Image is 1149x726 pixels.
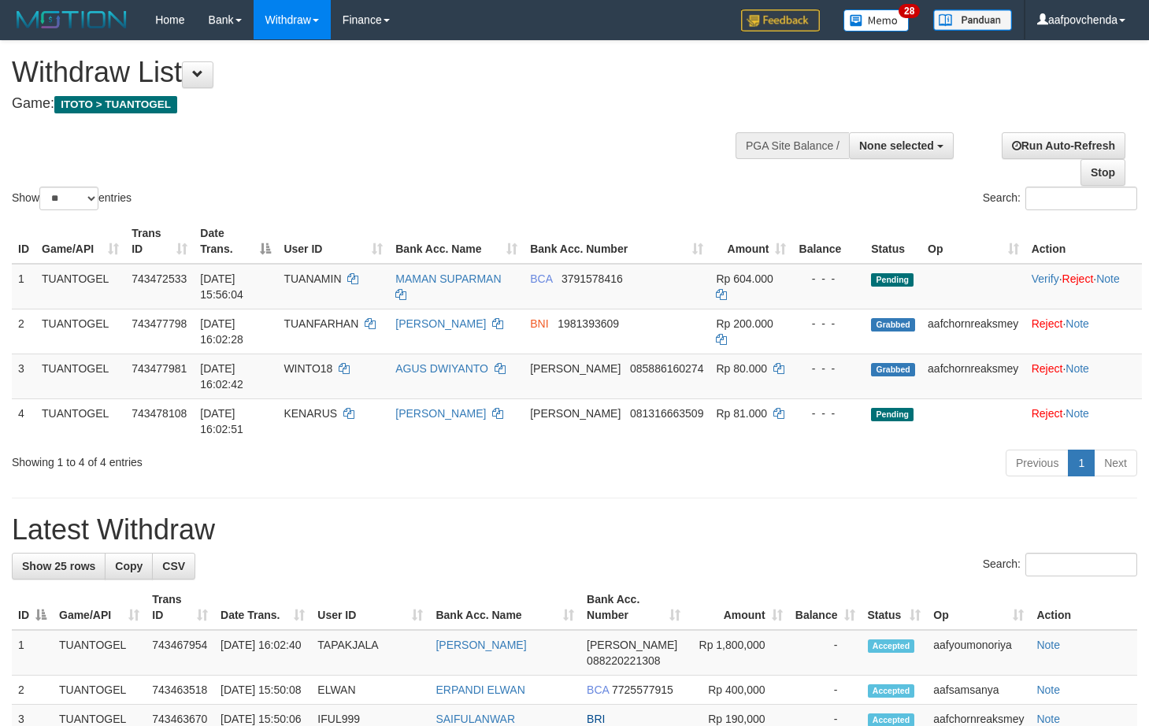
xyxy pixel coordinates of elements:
td: aafsamsanya [927,676,1030,705]
td: · · [1025,264,1142,309]
span: TUANFARHAN [284,317,358,330]
td: 2 [12,676,53,705]
a: Note [1036,639,1060,651]
span: Accepted [868,684,915,698]
div: - - - [799,271,858,287]
span: Rp 81.000 [716,407,767,420]
input: Search: [1025,553,1137,576]
a: CSV [152,553,195,580]
a: [PERSON_NAME] [395,407,486,420]
span: Copy 088220221308 to clipboard [587,654,660,667]
h4: Game: [12,96,751,112]
td: ELWAN [311,676,429,705]
td: 743467954 [146,630,214,676]
a: Note [1066,362,1089,375]
td: Rp 400,000 [687,676,788,705]
span: Copy 7725577915 to clipboard [612,683,673,696]
td: 743463518 [146,676,214,705]
span: Copy 1981393609 to clipboard [558,317,619,330]
h1: Latest Withdraw [12,514,1137,546]
th: User ID: activate to sort column ascending [311,585,429,630]
span: Show 25 rows [22,560,95,572]
span: Grabbed [871,363,915,376]
span: [PERSON_NAME] [587,639,677,651]
img: Button%20Memo.svg [843,9,910,31]
span: Copy 085886160274 to clipboard [630,362,703,375]
a: SAIFULANWAR [436,713,515,725]
span: 28 [899,4,920,18]
label: Search: [983,187,1137,210]
label: Search: [983,553,1137,576]
th: Trans ID: activate to sort column ascending [125,219,194,264]
td: TUANTOGEL [35,264,125,309]
a: Verify [1032,272,1059,285]
span: WINTO18 [284,362,332,375]
td: · [1025,354,1142,398]
th: Bank Acc. Number: activate to sort column ascending [580,585,687,630]
select: Showentries [39,187,98,210]
th: Op: activate to sort column ascending [927,585,1030,630]
th: Date Trans.: activate to sort column descending [194,219,277,264]
a: Reject [1032,317,1063,330]
span: Pending [871,408,914,421]
span: Copy 081316663509 to clipboard [630,407,703,420]
a: AGUS DWIYANTO [395,362,488,375]
div: Showing 1 to 4 of 4 entries [12,448,467,470]
span: 743477798 [132,317,187,330]
span: Copy [115,560,143,572]
span: Rp 604.000 [716,272,773,285]
span: [DATE] 16:02:42 [200,362,243,391]
th: Bank Acc. Name: activate to sort column ascending [389,219,524,264]
span: BNI [530,317,548,330]
span: Rp 200.000 [716,317,773,330]
a: Note [1036,683,1060,696]
th: Date Trans.: activate to sort column ascending [214,585,311,630]
th: Amount: activate to sort column ascending [710,219,792,264]
th: User ID: activate to sort column ascending [277,219,389,264]
div: - - - [799,316,858,332]
th: Balance [792,219,865,264]
span: Accepted [868,639,915,653]
th: Balance: activate to sort column ascending [789,585,862,630]
th: ID [12,219,35,264]
span: ITOTO > TUANTOGEL [54,96,177,113]
th: Status: activate to sort column ascending [862,585,928,630]
td: 1 [12,264,35,309]
td: Rp 1,800,000 [687,630,788,676]
td: 1 [12,630,53,676]
a: 1 [1068,450,1095,476]
td: TAPAKJALA [311,630,429,676]
img: MOTION_logo.png [12,8,132,31]
td: [DATE] 16:02:40 [214,630,311,676]
span: BCA [530,272,552,285]
td: aafchornreaksmey [921,309,1025,354]
th: Bank Acc. Name: activate to sort column ascending [429,585,580,630]
td: · [1025,398,1142,443]
span: 743478108 [132,407,187,420]
th: Game/API: activate to sort column ascending [35,219,125,264]
th: Status [865,219,921,264]
span: TUANAMIN [284,272,341,285]
div: - - - [799,361,858,376]
th: Action [1030,585,1137,630]
span: None selected [859,139,934,152]
a: Previous [1006,450,1069,476]
td: aafyoumonoriya [927,630,1030,676]
a: Stop [1080,159,1125,186]
span: [PERSON_NAME] [530,407,621,420]
div: - - - [799,406,858,421]
td: TUANTOGEL [35,398,125,443]
a: Copy [105,553,153,580]
span: BCA [587,683,609,696]
span: [DATE] 15:56:04 [200,272,243,301]
span: [DATE] 16:02:28 [200,317,243,346]
a: [PERSON_NAME] [436,639,526,651]
th: Amount: activate to sort column ascending [687,585,788,630]
a: Reject [1062,272,1094,285]
td: aafchornreaksmey [921,354,1025,398]
td: - [789,676,862,705]
span: [PERSON_NAME] [530,362,621,375]
td: TUANTOGEL [53,676,146,705]
img: panduan.png [933,9,1012,31]
a: [PERSON_NAME] [395,317,486,330]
